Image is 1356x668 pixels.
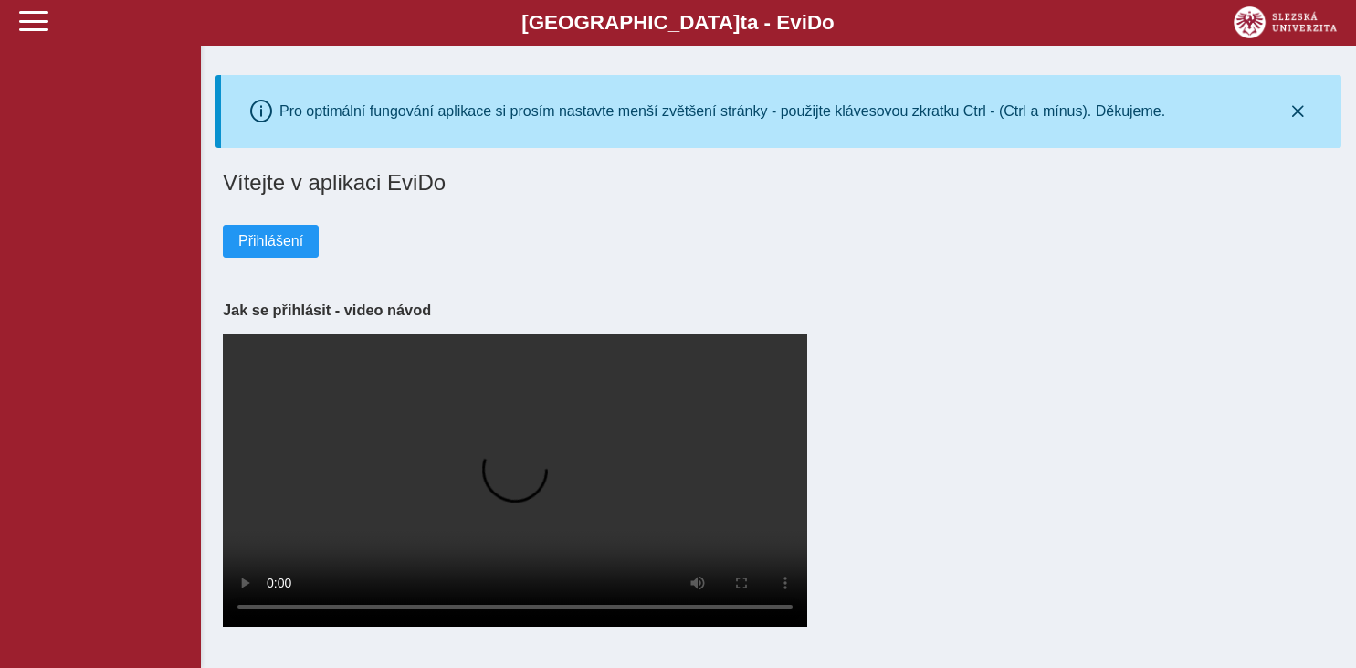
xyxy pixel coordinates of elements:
[223,334,807,627] video: Your browser does not support the video tag.
[223,170,1334,196] h1: Vítejte v aplikaci EviDo
[822,11,835,34] span: o
[740,11,746,34] span: t
[238,233,303,249] span: Přihlášení
[279,103,1165,120] div: Pro optimální fungování aplikace si prosím nastavte menší zvětšení stránky - použijte klávesovou ...
[55,11,1301,35] b: [GEOGRAPHIC_DATA] a - Evi
[223,225,319,258] button: Přihlášení
[1234,6,1337,38] img: logo_web_su.png
[807,11,822,34] span: D
[223,302,1334,319] h3: Jak se přihlásit - video návod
